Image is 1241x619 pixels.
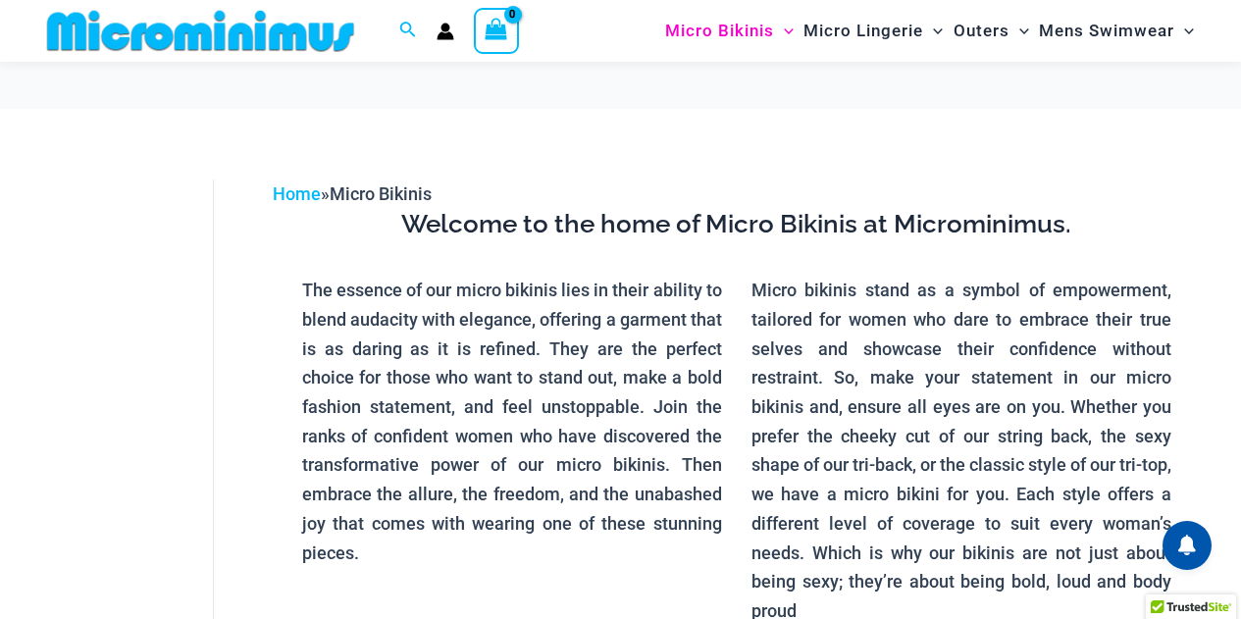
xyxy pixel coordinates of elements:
[1034,6,1199,56] a: Mens SwimwearMenu ToggleMenu Toggle
[1009,6,1029,56] span: Menu Toggle
[657,3,1202,59] nav: Site Navigation
[302,276,722,567] p: The essence of our micro bikinis lies in their ability to blend audacity with elegance, offering ...
[923,6,943,56] span: Menu Toggle
[49,164,226,556] iframe: TrustedSite Certified
[39,9,362,53] img: MM SHOP LOGO FLAT
[474,8,519,53] a: View Shopping Cart, empty
[273,183,432,204] span: »
[660,6,799,56] a: Micro BikinisMenu ToggleMenu Toggle
[399,19,417,43] a: Search icon link
[1039,6,1174,56] span: Mens Swimwear
[799,6,948,56] a: Micro LingerieMenu ToggleMenu Toggle
[665,6,774,56] span: Micro Bikinis
[437,23,454,40] a: Account icon link
[287,208,1186,241] h3: Welcome to the home of Micro Bikinis at Microminimus.
[273,183,321,204] a: Home
[954,6,1009,56] span: Outers
[949,6,1034,56] a: OutersMenu ToggleMenu Toggle
[330,183,432,204] span: Micro Bikinis
[774,6,794,56] span: Menu Toggle
[803,6,923,56] span: Micro Lingerie
[1174,6,1194,56] span: Menu Toggle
